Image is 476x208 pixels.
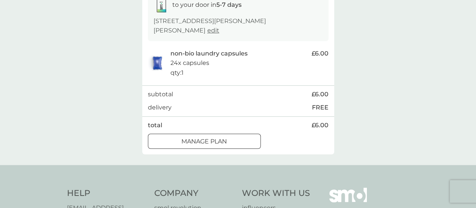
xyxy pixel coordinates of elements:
p: subtotal [148,89,173,99]
h4: Help [67,188,147,199]
span: to your door in [172,1,242,8]
a: edit [207,27,219,34]
p: Manage plan [181,137,227,146]
p: [STREET_ADDRESS][PERSON_NAME][PERSON_NAME] [154,16,323,35]
p: FREE [312,103,328,112]
h4: Company [154,188,234,199]
p: total [148,120,162,130]
strong: 5-7 days [216,1,242,8]
p: qty : 1 [170,68,184,78]
p: 24x capsules [170,58,209,68]
button: Manage plan [148,134,261,149]
span: £6.00 [312,49,328,59]
h4: Work With Us [242,188,310,199]
p: delivery [148,103,172,112]
p: non-bio laundry capsules [170,49,248,59]
span: £6.00 [312,89,328,99]
span: £6.00 [312,120,328,130]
